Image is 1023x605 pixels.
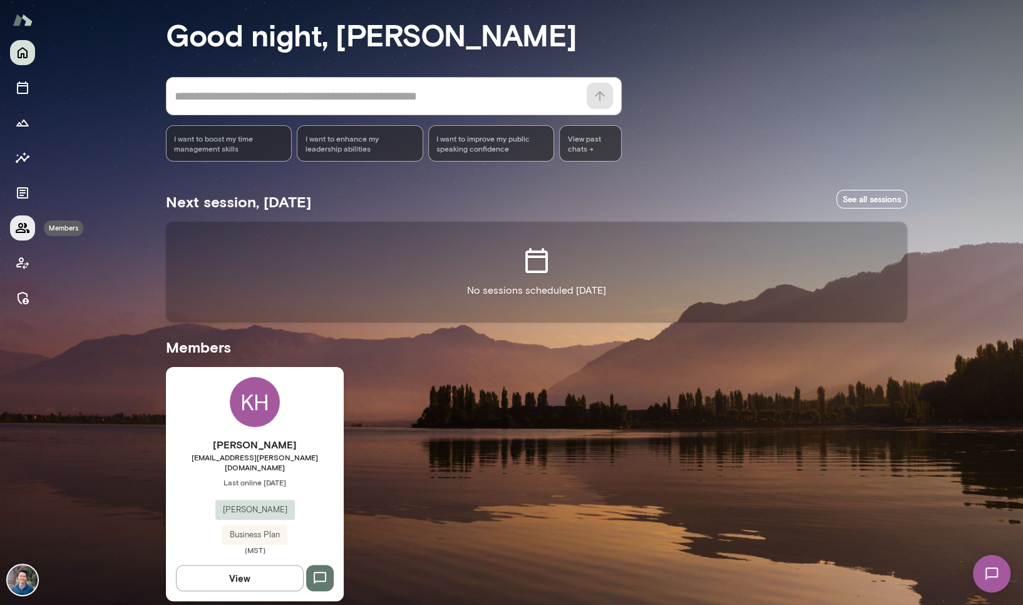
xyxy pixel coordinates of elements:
img: Mento [13,8,33,32]
img: Alex Yu [8,565,38,595]
h5: Members [166,337,907,357]
h3: Good night, [PERSON_NAME] [166,17,907,52]
button: Home [10,40,35,65]
button: Growth Plan [10,110,35,135]
span: [EMAIL_ADDRESS][PERSON_NAME][DOMAIN_NAME] [166,452,344,472]
span: I want to improve my public speaking confidence [436,133,546,153]
span: I want to boost my time management skills [174,133,284,153]
span: Last online [DATE] [166,477,344,487]
span: View past chats -> [559,125,622,162]
button: Members [10,215,35,240]
div: I want to improve my public speaking confidence [428,125,554,162]
h5: Next session, [DATE] [166,192,311,212]
button: View [176,565,304,591]
span: I want to enhance my leadership abilities [305,133,414,153]
button: Documents [10,180,35,205]
span: (MST) [166,545,344,555]
button: Sessions [10,75,35,100]
div: KH [230,377,280,427]
span: Business Plan [222,529,287,541]
button: Insights [10,145,35,170]
span: [PERSON_NAME] [215,504,295,516]
h6: [PERSON_NAME] [166,437,344,452]
div: I want to boost my time management skills [166,125,292,162]
div: I want to enhance my leadership abilities [297,125,423,162]
button: Client app [10,251,35,276]
a: See all sessions [836,190,907,209]
button: Manage [10,286,35,311]
p: No sessions scheduled [DATE] [467,283,606,298]
div: Members [44,220,83,236]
